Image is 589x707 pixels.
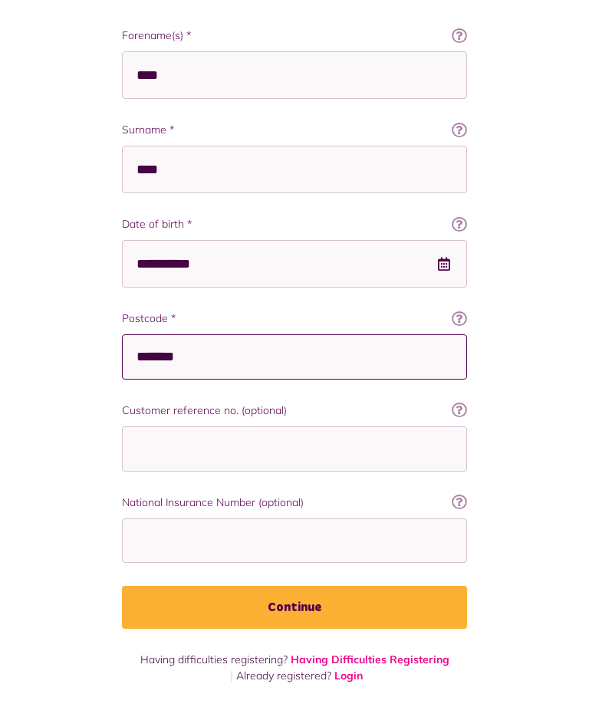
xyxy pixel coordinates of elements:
label: National Insurance Number (optional) [122,495,467,511]
button: Continue [122,586,467,629]
a: Login [334,669,363,682]
label: Customer reference no. (optional) [122,403,467,419]
label: Date of birth * [122,216,467,232]
label: Forename(s) * [122,28,467,44]
a: Having Difficulties Registering [291,653,449,666]
label: Surname * [122,122,467,138]
label: Postcode * [122,311,467,327]
input: Use the arrow keys to pick a date [122,240,467,288]
span: Having difficulties registering? [140,653,288,666]
span: Already registered? [236,669,331,682]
